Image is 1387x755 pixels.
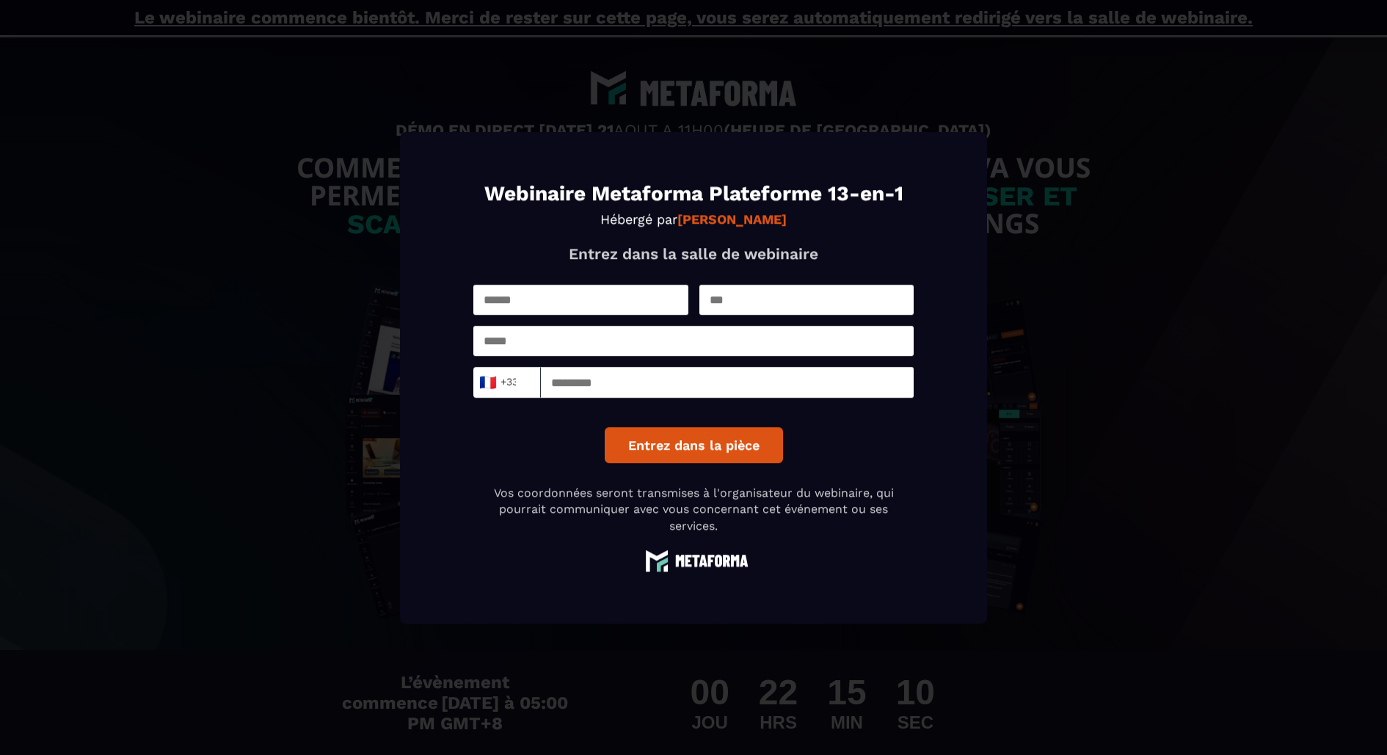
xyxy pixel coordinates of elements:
p: Vos coordonnées seront transmises à l'organisateur du webinaire, qui pourrait communiquer avec vo... [473,485,914,534]
span: 🇫🇷 [478,372,497,393]
button: Entrez dans la pièce [605,427,783,463]
h1: Webinaire Metaforma Plateforme 13-en-1 [473,183,914,204]
p: Entrez dans la salle de webinaire [473,244,914,263]
img: logo [638,549,749,572]
span: +33 [483,372,514,393]
input: Search for option [517,371,528,393]
div: Search for option [473,367,541,398]
p: Hébergé par [473,211,914,227]
strong: [PERSON_NAME] [677,211,787,227]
